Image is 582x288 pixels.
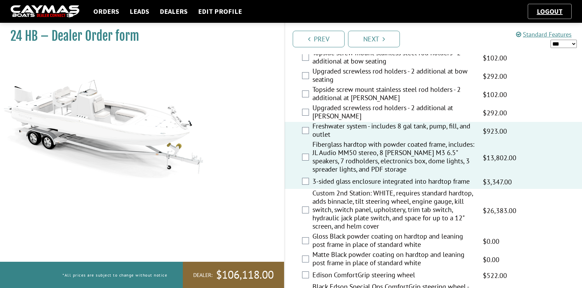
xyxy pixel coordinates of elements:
[312,67,474,85] label: Upgraded screwless rod holders - 2 additional at bow seating
[483,89,507,100] span: $102.00
[195,7,245,16] a: Edit Profile
[533,7,566,16] a: Logout
[126,7,153,16] a: Leads
[348,31,400,47] a: Next
[312,250,474,269] label: Matte Black powder coating on hardtop and leaning post frame in place of standard white
[483,71,507,81] span: $292.00
[483,236,499,247] span: $0.00
[312,177,474,187] label: 3-sided glass enclosure integrated into hardtop frame
[483,205,516,216] span: $26,383.00
[312,271,474,281] label: Edison ComfortGrip steering wheel
[63,269,167,281] p: *All prices are subject to change without notice
[516,30,572,38] a: Standard Features
[291,30,582,47] ul: Pagination
[216,268,274,282] span: $106,118.00
[90,7,123,16] a: Orders
[312,140,474,175] label: Fiberglass hardtop with powder coated frame, includes: JL Audio MM50 stereo, 8 [PERSON_NAME] M3 6...
[483,153,516,163] span: $13,802.00
[312,232,474,250] label: Gloss Black powder coating on hardtop and leaning post frame in place of standard white
[156,7,191,16] a: Dealers
[312,85,474,104] label: Topside screw mount stainless steel rod holders - 2 additional at [PERSON_NAME]
[483,177,512,187] span: $3,347.00
[10,28,267,44] h1: 24 HB – Dealer Order form
[10,5,79,18] img: caymas-dealer-connect-2ed40d3bc7270c1d8d7ffb4b79bf05adc795679939227970def78ec6f6c03838.gif
[293,31,345,47] a: Prev
[483,270,507,281] span: $522.00
[312,104,474,122] label: Upgraded screwless rod holders - 2 additional at [PERSON_NAME]
[312,122,474,140] label: Freshwater system - includes 8 gal tank, pump, fill, and outlet
[312,49,474,67] label: Topside screw mount stainless steel rod holders - 2 additional at bow seating
[193,271,213,279] span: Dealer:
[183,262,284,288] a: Dealer:$106,118.00
[483,108,507,118] span: $292.00
[483,53,507,63] span: $102.00
[483,126,507,136] span: $923.00
[312,189,474,232] label: Custom 2nd Station: WHITE, requires standard hardtop, adds binnacle, tilt steering wheel, engine ...
[483,255,499,265] span: $0.00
